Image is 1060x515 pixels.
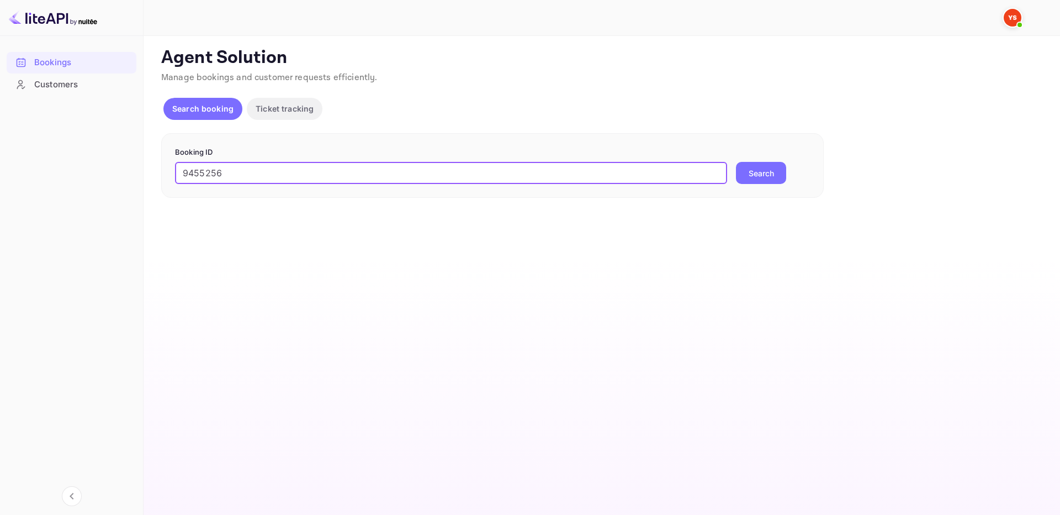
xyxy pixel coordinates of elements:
button: Collapse navigation [62,486,82,506]
div: Customers [7,74,136,96]
a: Bookings [7,52,136,72]
div: Customers [34,78,131,91]
p: Agent Solution [161,47,1040,69]
p: Ticket tracking [256,103,314,114]
span: Manage bookings and customer requests efficiently. [161,72,378,83]
p: Search booking [172,103,234,114]
input: Enter Booking ID (e.g., 63782194) [175,162,727,184]
img: LiteAPI logo [9,9,97,27]
button: Search [736,162,786,184]
div: Bookings [7,52,136,73]
img: Yandex Support [1004,9,1021,27]
a: Customers [7,74,136,94]
p: Booking ID [175,147,810,158]
div: Bookings [34,56,131,69]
